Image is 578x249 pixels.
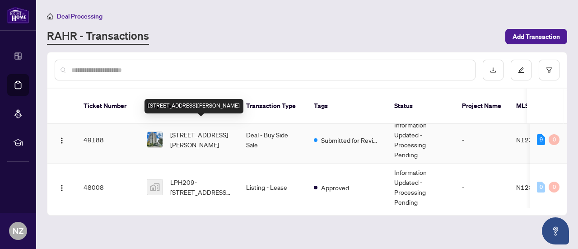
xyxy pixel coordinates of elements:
span: Approved [321,183,349,193]
span: Submitted for Review [321,135,380,145]
th: Tags [307,89,387,124]
th: Transaction Type [239,89,307,124]
span: Add Transaction [513,29,560,44]
button: edit [511,60,531,80]
span: home [47,13,53,19]
th: Ticket Number [76,89,140,124]
div: 0 [549,182,559,193]
img: logo [7,7,29,23]
div: 0 [549,134,559,145]
span: [STREET_ADDRESS][PERSON_NAME] [170,130,232,150]
th: Project Name [455,89,509,124]
td: Deal - Buy Side Sale [239,116,307,164]
span: N12315187 [516,136,553,144]
a: RAHR - Transactions [47,28,149,45]
button: Logo [55,132,69,147]
td: 49188 [76,116,140,164]
span: edit [518,67,524,73]
button: Logo [55,180,69,194]
div: [STREET_ADDRESS][PERSON_NAME] [144,99,243,113]
span: N12336638 [516,183,553,191]
img: thumbnail-img [147,179,163,195]
button: download [483,60,503,80]
span: filter [546,67,552,73]
span: download [490,67,496,73]
button: Open asap [542,217,569,244]
th: MLS # [509,89,563,124]
th: Property Address [140,89,239,124]
td: - [455,164,509,211]
span: NZ [13,225,23,237]
img: Logo [58,184,65,192]
td: Listing - Lease [239,164,307,211]
button: Add Transaction [505,29,567,44]
span: Deal Processing [57,12,103,20]
td: Information Updated - Processing Pending [387,164,455,211]
td: 48008 [76,164,140,211]
img: Logo [58,137,65,144]
div: 0 [537,182,545,193]
th: Status [387,89,455,124]
td: - [455,116,509,164]
td: Information Updated - Processing Pending [387,116,455,164]
img: thumbnail-img [147,132,163,147]
button: filter [539,60,559,80]
span: LPH209-[STREET_ADDRESS][PERSON_NAME] [170,177,232,197]
div: 9 [537,134,545,145]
